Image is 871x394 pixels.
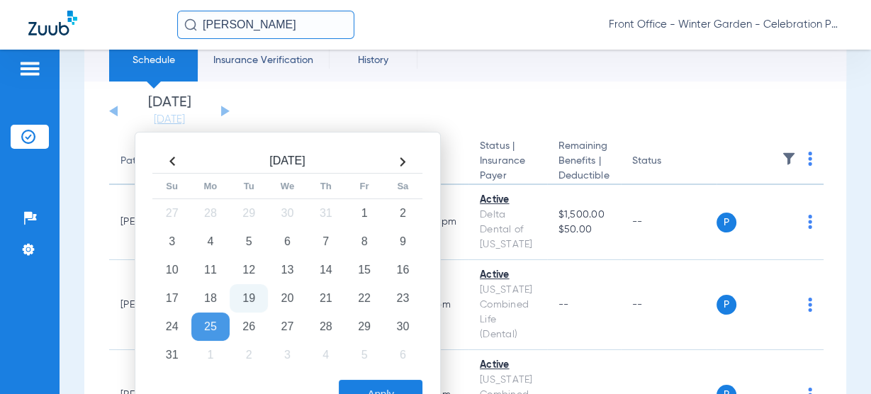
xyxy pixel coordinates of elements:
[558,223,609,237] span: $50.00
[28,11,77,35] img: Zuub Logo
[621,185,717,260] td: --
[558,169,609,184] span: Deductible
[717,295,736,315] span: P
[480,154,536,184] span: Insurance Payer
[191,150,383,174] th: [DATE]
[480,193,536,208] div: Active
[480,268,536,283] div: Active
[480,283,536,342] div: [US_STATE] Combined Life (Dental)
[120,53,187,67] span: Schedule
[558,208,609,223] span: $1,500.00
[127,96,212,127] li: [DATE]
[177,11,354,39] input: Search for patients
[782,152,796,166] img: filter.svg
[184,18,197,31] img: Search Icon
[621,139,717,185] th: Status
[808,298,812,312] img: group-dot-blue.svg
[480,358,536,373] div: Active
[621,260,717,350] td: --
[468,139,547,185] th: Status |
[120,154,197,169] div: Patient Name
[808,215,812,229] img: group-dot-blue.svg
[208,53,318,67] span: Insurance Verification
[558,300,569,310] span: --
[120,154,183,169] div: Patient Name
[18,60,41,77] img: hamburger-icon
[808,152,812,166] img: group-dot-blue.svg
[547,139,621,185] th: Remaining Benefits |
[609,18,843,32] span: Front Office - Winter Garden - Celebration Pediatric Dentistry
[127,113,212,127] a: [DATE]
[480,208,536,252] div: Delta Dental of [US_STATE]
[339,53,407,67] span: History
[800,326,871,394] iframe: Chat Widget
[717,213,736,232] span: P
